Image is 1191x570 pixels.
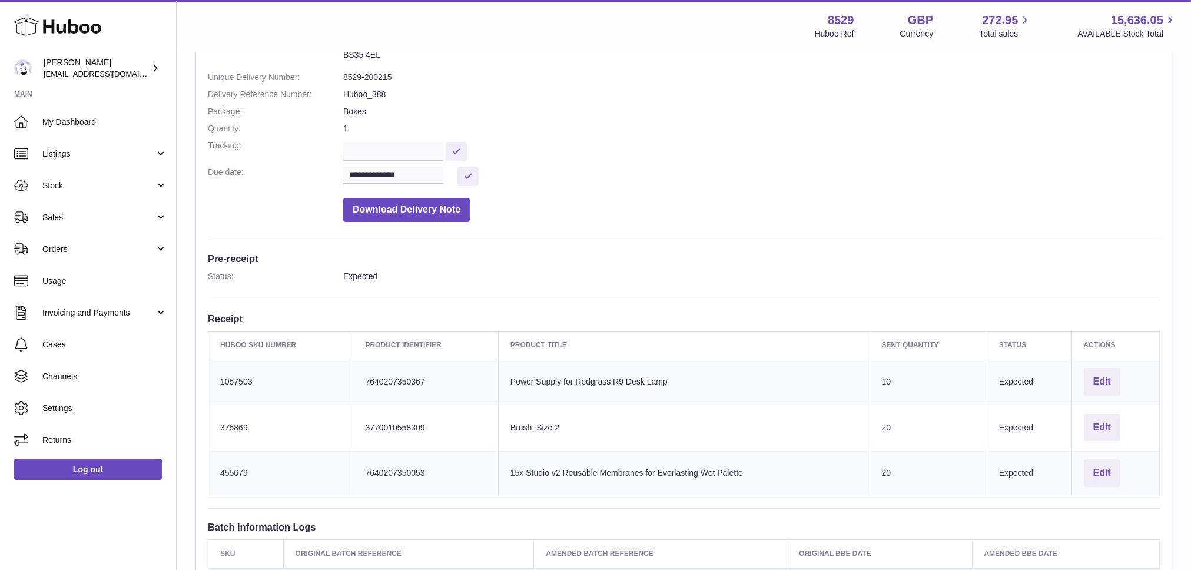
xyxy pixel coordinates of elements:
[353,331,498,359] th: Product Identifier
[42,403,167,414] span: Settings
[283,540,534,568] th: Original Batch Reference
[343,198,470,222] button: Download Delivery Note
[787,540,972,568] th: Original BBE Date
[208,312,1160,325] h3: Receipt
[498,331,870,359] th: Product title
[42,244,155,255] span: Orders
[42,212,155,223] span: Sales
[42,371,167,382] span: Channels
[982,12,1018,28] span: 272.95
[208,123,343,134] dt: Quantity:
[208,140,343,161] dt: Tracking:
[972,540,1159,568] th: Amended BBE Date
[208,331,353,359] th: Huboo SKU Number
[14,459,162,480] a: Log out
[828,12,854,28] strong: 8529
[343,89,1160,100] dd: Huboo_388
[353,359,498,405] td: 7640207350367
[1084,368,1120,396] button: Edit
[42,307,155,319] span: Invoicing and Payments
[208,271,343,282] dt: Status:
[1071,331,1159,359] th: Actions
[343,106,1160,117] dd: Boxes
[353,450,498,496] td: 7640207350053
[979,28,1031,39] span: Total sales
[343,72,1160,83] dd: 8529-200215
[987,450,1071,496] td: Expected
[44,69,173,78] span: [EMAIL_ADDRESS][DOMAIN_NAME]
[815,28,854,39] div: Huboo Ref
[208,167,343,186] dt: Due date:
[343,123,1160,134] dd: 1
[870,359,987,405] td: 10
[42,276,167,287] span: Usage
[208,106,343,117] dt: Package:
[498,359,870,405] td: Power Supply for Redgrass R9 Desk Lamp
[987,331,1071,359] th: Status
[908,12,933,28] strong: GBP
[534,540,787,568] th: Amended Batch Reference
[870,331,987,359] th: Sent Quantity
[42,148,155,160] span: Listings
[42,117,167,128] span: My Dashboard
[1111,12,1163,28] span: 15,636.05
[1077,28,1177,39] span: AVAILABLE Stock Total
[42,435,167,446] span: Returns
[987,359,1071,405] td: Expected
[208,521,1160,533] h3: Batch Information Logs
[208,89,343,100] dt: Delivery Reference Number:
[1084,459,1120,487] button: Edit
[208,252,1160,265] h3: Pre-receipt
[42,339,167,350] span: Cases
[1084,414,1120,442] button: Edit
[208,540,284,568] th: SKU
[208,450,353,496] td: 455679
[208,405,353,450] td: 375869
[870,450,987,496] td: 20
[1077,12,1177,39] a: 15,636.05 AVAILABLE Stock Total
[44,57,150,79] div: [PERSON_NAME]
[498,405,870,450] td: Brush: Size 2
[14,59,32,77] img: admin@redgrass.ch
[208,359,353,405] td: 1057503
[900,28,934,39] div: Currency
[208,72,343,83] dt: Unique Delivery Number:
[870,405,987,450] td: 20
[343,271,1160,282] dd: Expected
[42,180,155,191] span: Stock
[498,450,870,496] td: 15x Studio v2 Reusable Membranes for Everlasting Wet Palette
[979,12,1031,39] a: 272.95 Total sales
[353,405,498,450] td: 3770010558309
[987,405,1071,450] td: Expected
